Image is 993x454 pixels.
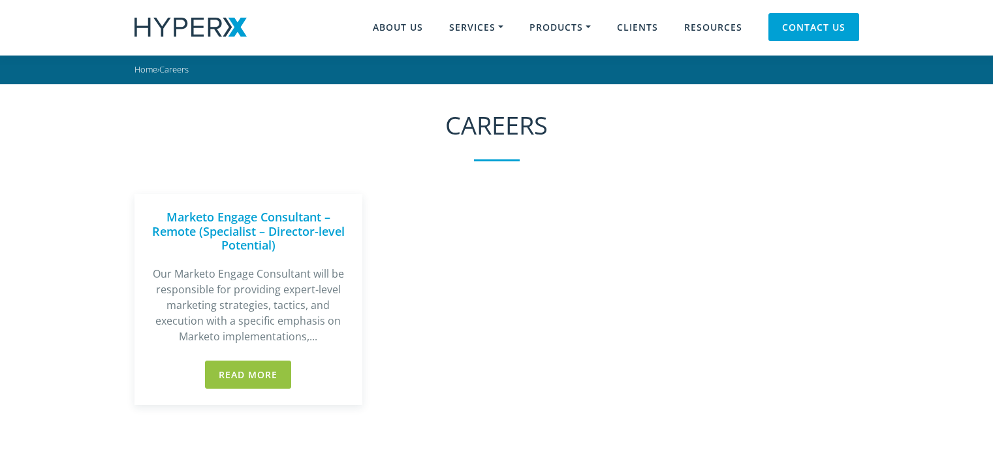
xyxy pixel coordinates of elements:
[159,63,189,75] span: Careers
[768,13,859,41] a: Contact Us
[671,14,755,41] a: Resources
[134,56,859,84] div: ›
[152,209,345,253] a: Marketo Engage Consultant – Remote (Specialist – Director-level Potential)
[205,361,291,389] a: Read More
[151,266,347,344] p: Our Marketo Engage Consultant will be responsible for providing expert-level marketing strategies...
[360,14,436,41] a: About Us
[516,14,604,41] a: Products
[134,56,157,83] a: Home
[134,63,157,75] span: Home
[436,14,516,41] a: Services
[134,18,247,37] img: HyperX Marketing
[604,14,671,41] a: Clients
[134,110,859,140] h2: Careers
